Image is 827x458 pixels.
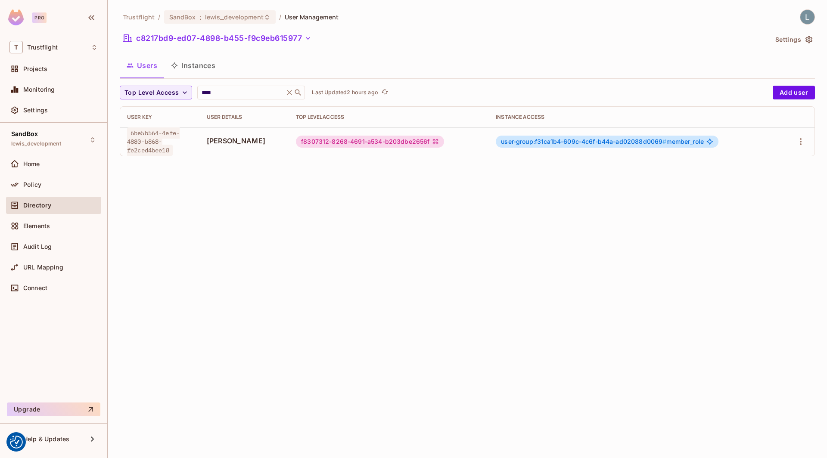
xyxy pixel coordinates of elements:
[501,138,666,145] span: user-group:f31ca1b4-609c-4c6f-b44a-ad02088d0069
[23,436,69,443] span: Help & Updates
[9,41,23,53] span: T
[23,223,50,229] span: Elements
[285,13,339,21] span: User Management
[27,44,58,51] span: Workspace: Trustflight
[23,202,51,209] span: Directory
[164,55,222,76] button: Instances
[312,89,378,96] p: Last Updated 2 hours ago
[23,107,48,114] span: Settings
[496,114,774,121] div: Instance Access
[127,127,180,156] span: 6be5b564-4efe-4880-b868-fe2ced4bee18
[378,87,390,98] span: Click to refresh data
[158,13,160,21] li: /
[120,55,164,76] button: Users
[23,285,47,291] span: Connect
[772,33,815,46] button: Settings
[127,114,193,121] div: User Key
[279,13,281,21] li: /
[120,31,315,45] button: c8217bd9-ed07-4898-b455-f9c9eb615977
[296,114,482,121] div: Top Level Access
[120,86,192,99] button: Top Level Access
[124,87,179,98] span: Top Level Access
[10,436,23,449] button: Consent Preferences
[207,136,282,145] span: [PERSON_NAME]
[23,243,52,250] span: Audit Log
[11,130,38,137] span: SandBox
[207,114,282,121] div: User Details
[123,13,155,21] span: the active workspace
[8,9,24,25] img: SReyMgAAAABJRU5ErkJggg==
[23,181,41,188] span: Policy
[11,140,62,147] span: lewis_development
[800,10,815,24] img: Lewis Youl
[381,88,389,97] span: refresh
[501,138,704,145] span: member_role
[23,161,40,167] span: Home
[169,13,196,21] span: SandBox
[23,65,47,72] span: Projects
[773,86,815,99] button: Add user
[380,87,390,98] button: refresh
[7,402,100,416] button: Upgrade
[205,13,264,21] span: lewis_development
[23,264,63,271] span: URL Mapping
[10,436,23,449] img: Revisit consent button
[199,14,202,21] span: :
[23,86,55,93] span: Monitoring
[662,138,666,145] span: #
[32,12,47,23] div: Pro
[296,136,444,148] div: f8307312-8268-4691-a534-b203dbe2656f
